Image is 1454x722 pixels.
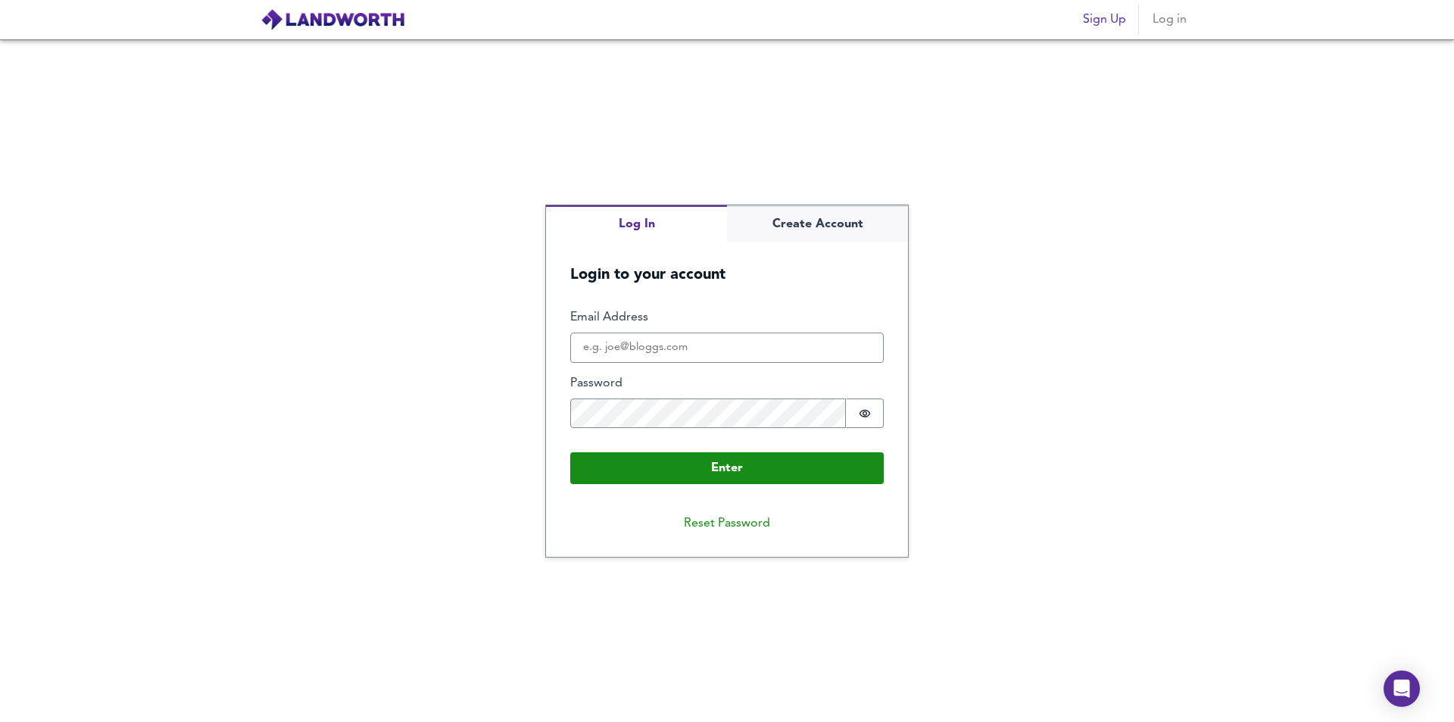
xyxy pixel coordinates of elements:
input: e.g. joe@bloggs.com [570,333,884,363]
span: Log in [1151,9,1187,30]
button: Enter [570,452,884,484]
button: Create Account [727,205,908,242]
span: Sign Up [1083,9,1126,30]
label: Email Address [570,309,884,327]
button: Reset Password [672,508,782,539]
button: Log in [1145,5,1193,35]
div: Open Intercom Messenger [1384,670,1420,707]
button: Show password [846,399,884,429]
button: Sign Up [1077,5,1132,35]
button: Log In [546,205,727,242]
img: logo [261,8,405,31]
label: Password [570,375,884,392]
h5: Login to your account [546,242,908,285]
